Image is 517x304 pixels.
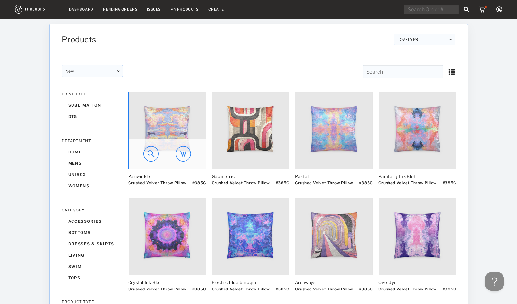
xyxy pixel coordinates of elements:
div: Crystal Ink Blot [128,280,206,285]
div: living [62,250,123,261]
input: Search Order # [404,5,459,14]
div: home [62,146,123,158]
img: 17054_Thumb_8d0c34fb55974dbb8293672e4e081ca3-7054-.png [295,92,373,169]
img: 17054_Thumb_8c94eb13ec2f40b3882e4d0bab9a31a7-7054-.png [295,198,373,275]
div: DEPARTMENT [62,138,123,143]
div: # 385C [359,287,373,296]
div: # 385C [443,287,456,296]
div: Crushed Velvet Throw Pillow [378,181,437,190]
div: mens [62,158,123,169]
div: # 385C [359,181,373,190]
img: icon_add_to_cart_circle.749e9121.svg [176,146,191,162]
div: Crushed Velvet Throw Pillow [212,287,270,296]
div: Archways [295,280,372,285]
div: CATEGORY [62,208,123,212]
div: tops [62,272,123,283]
div: # 385C [276,181,290,190]
div: Crushed Velvet Throw Pillow [378,287,437,296]
a: Dashboard [69,7,93,12]
a: Pending Orders [103,7,137,12]
div: # 385C [276,287,290,296]
div: # 385C [192,287,206,296]
div: Electric blue baroque [212,280,289,285]
div: Crushed Velvet Throw Pillow [295,181,353,190]
div: unisex [62,169,123,180]
a: My Products [170,7,199,12]
img: 17054_Thumb_32cf9a0ff0ef4b3c8cfe0208ced3863e-7054-.png [129,92,206,169]
div: Crushed Velvet Throw Pillow [128,287,187,296]
img: 17054_Thumb_3515a8c9e4674818a4525e65d87a52ad-7054-.png [212,92,289,169]
div: # 385C [192,181,206,190]
img: icon_list.aeafdc69.svg [448,68,455,75]
div: Crushed Velvet Throw Pillow [128,181,187,190]
div: Crushed Velvet Throw Pillow [212,181,270,190]
a: Issues [147,7,161,12]
input: Search [363,65,443,78]
div: Painterly Ink Blot [378,174,456,179]
div: # 385C [443,181,456,190]
img: icon_cart_red_dot.b92b630d.svg [479,6,487,13]
img: icon_preview.a61dccac.svg [143,146,159,162]
div: New [62,65,123,77]
div: Periwinkle [128,174,206,179]
img: 17054_Thumb_ec63413b13ad46a49b72de674f780c32-7054-.png [129,198,206,275]
div: LOVELYPRI [394,34,455,45]
div: sublimation [62,100,123,111]
div: Pastel [295,174,372,179]
img: logo.1c10ca64.svg [15,5,59,14]
div: accessories [62,216,123,227]
img: 17054_Thumb_88574ab0a6214b5aba39666c329cafdc-7054-.png [379,92,456,169]
img: 17054_Thumb_14437bb41c3a40cfb17cc0925896398a-7054-.png [212,198,289,275]
div: dtg [62,111,123,122]
div: bottoms [62,227,123,238]
div: PRINT TYPE [62,92,123,96]
div: swim [62,261,123,272]
div: Crushed Velvet Throw Pillow [295,287,353,296]
img: 17054_Thumb_0cbf4ccb5fc64efd8089066f7644e162-7054-.png [379,198,456,275]
div: Geometric [212,174,289,179]
iframe: Help Scout Beacon - Open [485,272,504,291]
a: Create [208,7,224,12]
div: womens [62,180,123,191]
div: Overdye [378,280,456,285]
span: Products [62,35,96,44]
div: dresses & skirts [62,238,123,250]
